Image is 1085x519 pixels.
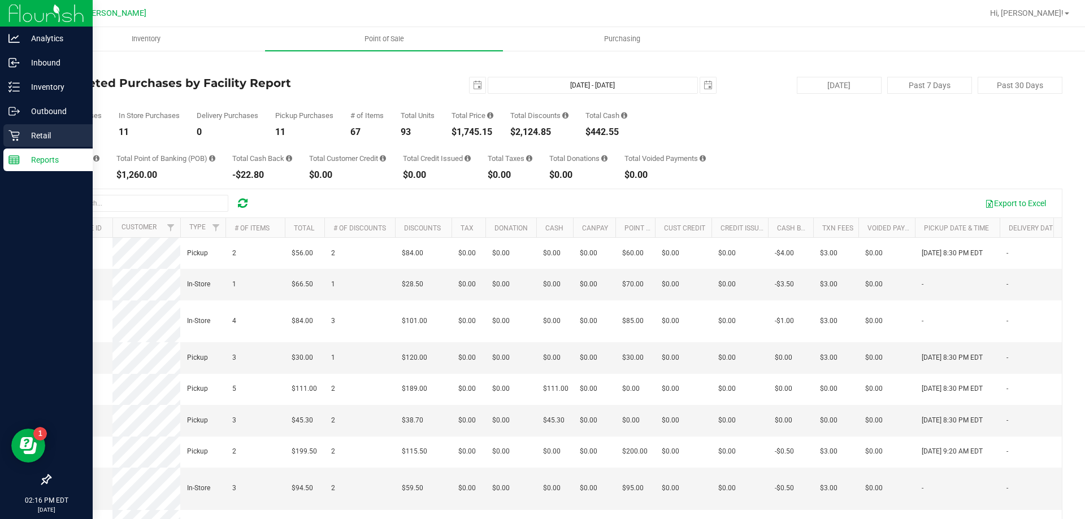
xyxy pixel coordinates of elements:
span: $0.00 [492,483,510,494]
a: Delivery Date [1009,224,1057,232]
span: 1 [331,352,335,363]
span: [PERSON_NAME] [84,8,146,18]
a: Cust Credit [664,224,705,232]
a: Point of Sale [265,27,503,51]
span: 2 [331,446,335,457]
span: Pickup [187,415,208,426]
div: $0.00 [488,171,532,180]
span: $111.00 [543,383,568,394]
span: $0.00 [865,383,883,394]
span: 2 [331,248,335,259]
span: $0.00 [580,446,597,457]
span: In-Store [187,483,210,494]
span: $120.00 [402,352,427,363]
div: Total Cash [585,112,627,119]
span: In-Store [187,316,210,326]
span: -$0.50 [775,446,794,457]
span: $0.00 [865,248,883,259]
i: Sum of the total taxes for all purchases in the date range. [526,155,532,162]
a: Customer [121,223,157,231]
a: Point of Banking (POB) [624,224,705,232]
span: - [1006,383,1008,394]
span: $70.00 [622,279,644,290]
a: Donation [494,224,528,232]
span: $0.00 [580,248,597,259]
span: $45.30 [292,415,313,426]
span: - [1006,446,1008,457]
inline-svg: Reports [8,154,20,165]
span: 1 [331,279,335,290]
i: Sum of the successful, non-voided payments using account credit for all purchases in the date range. [380,155,386,162]
span: $0.00 [543,248,561,259]
span: $0.00 [662,352,679,363]
span: $3.00 [820,248,837,259]
span: $0.00 [718,316,736,326]
span: $0.00 [775,352,792,363]
i: Sum of all voided payment transaction amounts, excluding tips and transaction fees, for all purch... [700,155,706,162]
span: Hi, [PERSON_NAME]! [990,8,1064,18]
span: $0.00 [865,316,883,326]
button: Past 7 Days [887,77,972,94]
span: $0.00 [718,415,736,426]
div: $0.00 [549,171,607,180]
i: Sum of the total prices of all purchases in the date range. [487,112,493,119]
p: [DATE] [5,505,88,514]
span: select [470,77,485,93]
div: 0 [197,128,258,137]
span: $0.00 [580,483,597,494]
span: $115.50 [402,446,427,457]
div: $1,260.00 [116,171,215,180]
span: $199.50 [292,446,317,457]
span: $85.00 [622,316,644,326]
span: Pickup [187,446,208,457]
span: $0.00 [662,383,679,394]
span: $0.00 [458,279,476,290]
span: 2 [232,446,236,457]
div: Total Discounts [510,112,568,119]
span: - [922,483,923,494]
span: $84.00 [402,248,423,259]
span: - [1006,415,1008,426]
span: $0.00 [718,279,736,290]
span: $0.00 [662,248,679,259]
span: $38.70 [402,415,423,426]
span: - [1006,279,1008,290]
span: -$1.00 [775,316,794,326]
span: $0.00 [865,483,883,494]
a: # of Items [235,224,270,232]
span: $0.00 [492,446,510,457]
span: 2 [331,483,335,494]
div: $0.00 [403,171,471,180]
div: $0.00 [624,171,706,180]
span: $0.00 [492,415,510,426]
span: $3.00 [820,279,837,290]
div: Pickup Purchases [275,112,333,119]
button: [DATE] [797,77,882,94]
div: Total Point of Banking (POB) [116,155,215,162]
a: Txn Fees [822,224,853,232]
p: Inventory [20,80,88,94]
span: $0.00 [622,415,640,426]
div: 67 [350,128,384,137]
a: Type [189,223,206,231]
span: -$0.50 [775,483,794,494]
p: Analytics [20,32,88,45]
span: $30.00 [622,352,644,363]
span: $0.00 [662,483,679,494]
span: $94.50 [292,483,313,494]
span: [DATE] 8:30 PM EDT [922,352,983,363]
div: -$22.80 [232,171,292,180]
span: -$3.50 [775,279,794,290]
div: In Store Purchases [119,112,180,119]
p: Reports [20,153,88,167]
span: 2 [331,415,335,426]
span: $0.00 [492,383,510,394]
span: $0.00 [775,383,792,394]
button: Past 30 Days [978,77,1062,94]
span: [DATE] 8:30 PM EDT [922,415,983,426]
span: $0.00 [865,352,883,363]
span: - [1006,352,1008,363]
a: CanPay [582,224,608,232]
div: Total Taxes [488,155,532,162]
div: Total Cash Back [232,155,292,162]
